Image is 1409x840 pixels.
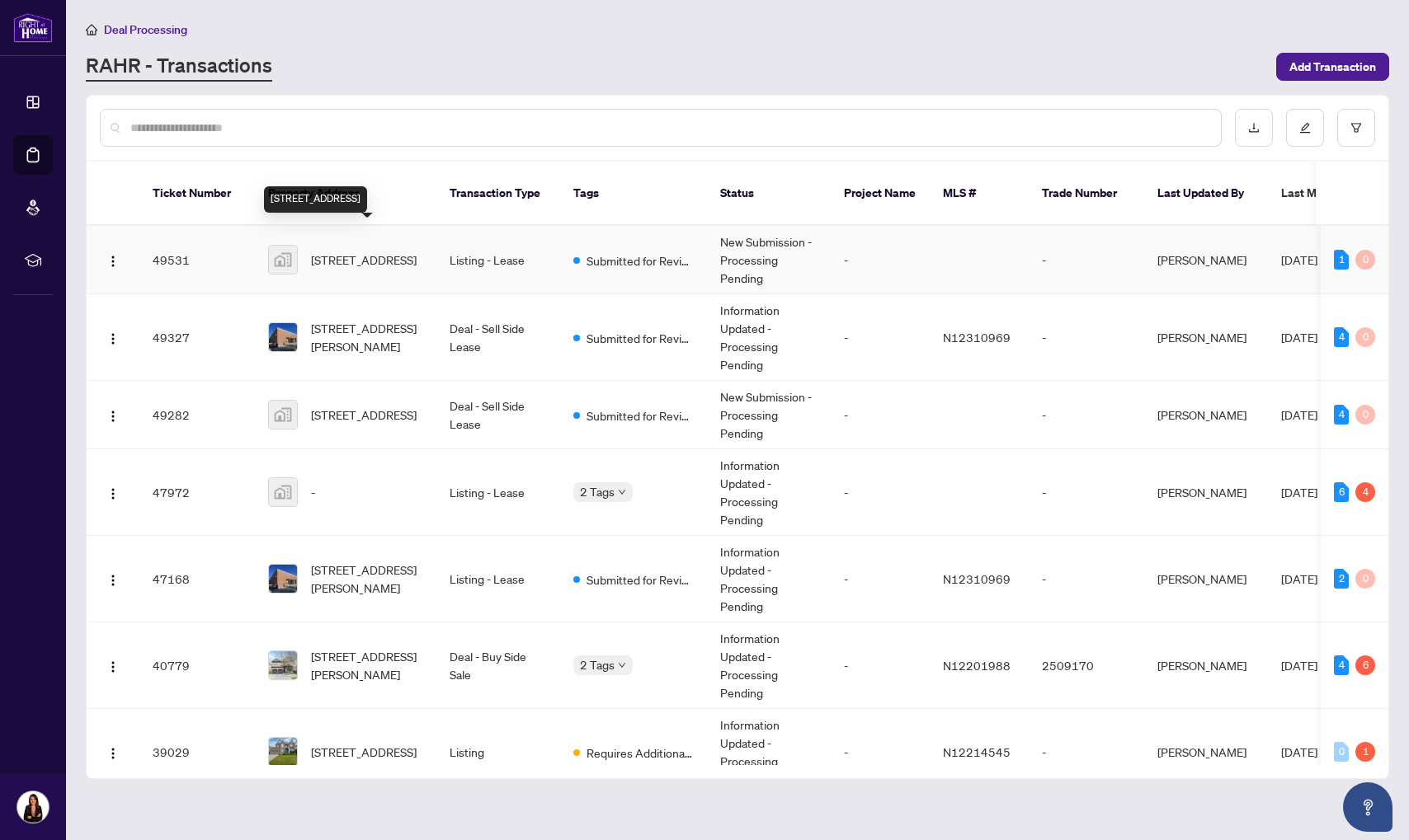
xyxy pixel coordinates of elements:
td: - [831,536,930,622]
span: [DATE] [1281,658,1317,673]
td: Information Updated - Processing Pending [707,622,831,709]
img: thumbnail-img [269,565,297,593]
span: 2 Tags [580,482,615,501]
td: [PERSON_NAME] [1144,709,1268,795]
button: Add Transaction [1276,53,1389,81]
td: - [1029,294,1144,381]
img: Logo [106,332,120,345]
span: down [618,661,626,669]
img: thumbnail-img [269,401,297,429]
img: Logo [106,747,120,760]
span: Last Modified Date [1281,184,1382,202]
td: Information Updated - Processing Pending [707,709,831,795]
button: Logo [100,479,126,505]
td: 49327 [139,294,255,381]
div: 1 [1355,742,1375,762]
td: - [1029,226,1144,294]
td: Information Updated - Processing Pending [707,536,831,622]
td: Deal - Sell Side Lease [436,381,560,449]
td: Deal - Buy Side Sale [436,622,560,709]
button: filter [1337,109,1375,147]
td: - [831,622,930,709]
span: down [618,488,626,496]
span: [DATE] [1281,252,1317,267]
td: Listing [436,709,560,795]
span: [STREET_ADDRESS][PERSON_NAME] [311,319,423,355]
span: filter [1350,122,1362,134]
div: 4 [1334,327,1349,347]
td: 2509170 [1029,622,1144,709]
td: - [831,449,930,536]
button: download [1235,109,1273,147]
img: Logo [106,487,120,500]
td: - [831,226,930,294]
span: [STREET_ADDRESS] [311,251,417,269]
img: thumbnail-img [269,651,297,679]
td: 40779 [139,622,255,709]
img: thumbnail-img [269,478,297,506]
td: - [831,294,930,381]
span: N12310969 [943,330,1011,345]
img: Profile Icon [17,791,49,823]
td: [PERSON_NAME] [1144,294,1268,381]
img: thumbnail-img [269,738,297,766]
td: New Submission - Processing Pending [707,226,831,294]
span: N12310969 [943,571,1011,586]
span: Submitted for Review [587,329,694,347]
td: Information Updated - Processing Pending [707,449,831,536]
button: Logo [100,652,126,678]
span: [STREET_ADDRESS][PERSON_NAME] [311,561,423,597]
span: N12201988 [943,658,1011,673]
th: Property Address [255,162,436,226]
span: download [1248,122,1260,134]
td: New Submission - Processing Pending [707,381,831,449]
td: [PERSON_NAME] [1144,449,1268,536]
div: 6 [1355,655,1375,675]
td: [PERSON_NAME] [1144,536,1268,622]
td: [PERSON_NAME] [1144,622,1268,709]
span: - [311,483,315,501]
img: Logo [106,660,120,673]
span: Submitted for Review [587,570,694,589]
img: Logo [106,255,120,268]
span: Add Transaction [1289,54,1376,80]
td: - [1029,381,1144,449]
td: 47168 [139,536,255,622]
span: Submitted for Review [587,251,694,270]
td: 39029 [139,709,255,795]
div: 0 [1355,405,1375,425]
div: 6 [1334,482,1349,502]
div: 2 [1334,569,1349,589]
td: Listing - Lease [436,449,560,536]
td: Listing - Lease [436,536,560,622]
span: [STREET_ADDRESS] [311,743,417,761]
th: Last Updated By [1144,162,1268,226]
th: Trade Number [1029,162,1144,226]
span: Deal Processing [104,22,187,37]
td: Deal - Sell Side Lease [436,294,560,381]
img: logo [13,12,53,43]
button: Logo [100,739,126,765]
span: [DATE] [1281,744,1317,759]
img: thumbnail-img [269,246,297,274]
th: MLS # [930,162,1029,226]
td: 49282 [139,381,255,449]
div: 0 [1355,569,1375,589]
th: Tags [560,162,707,226]
div: 4 [1355,482,1375,502]
button: Logo [100,246,126,273]
span: [DATE] [1281,330,1317,345]
button: edit [1286,109,1324,147]
th: Project Name [831,162,930,226]
span: Submitted for Review [587,406,694,425]
button: Logo [100,324,126,350]
td: - [1029,709,1144,795]
a: RAHR - Transactions [86,52,272,82]
div: 1 [1334,250,1349,270]
div: 0 [1355,250,1375,270]
td: - [1029,536,1144,622]
button: Logo [100,401,126,428]
th: Status [707,162,831,226]
span: home [86,24,97,35]
div: 4 [1334,405,1349,425]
